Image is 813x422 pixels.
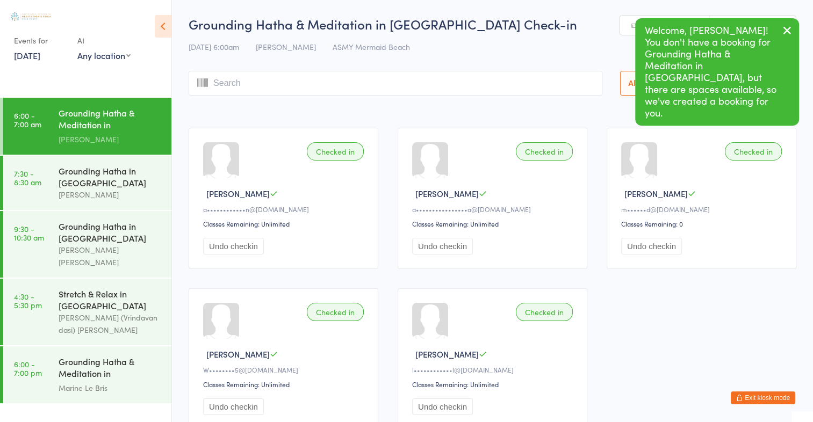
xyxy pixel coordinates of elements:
[14,224,44,242] time: 9:30 - 10:30 am
[621,238,682,254] button: Undo checkin
[59,188,162,201] div: [PERSON_NAME]
[3,156,171,210] a: 7:30 -8:30 amGrounding Hatha in [GEOGRAPHIC_DATA][PERSON_NAME]
[412,205,576,214] div: a••••••••••••••••a@[DOMAIN_NAME]
[14,32,67,49] div: Events for
[11,12,51,21] img: Australian School of Meditation & Yoga (Gold Coast)
[77,32,131,49] div: At
[307,303,364,321] div: Checked in
[412,398,473,415] button: Undo checkin
[59,311,162,336] div: [PERSON_NAME] (Vrindavan dasi) [PERSON_NAME]
[333,41,410,52] span: ASMY Mermaid Beach
[725,142,782,161] div: Checked in
[203,238,264,254] button: Undo checkin
[189,71,602,96] input: Search
[14,292,42,309] time: 4:30 - 5:30 pm
[206,188,270,199] span: [PERSON_NAME]
[412,219,576,228] div: Classes Remaining: Unlimited
[635,18,799,126] div: Welcome, [PERSON_NAME]! You don't have a booking for Grounding Hatha & Meditation in [GEOGRAPHIC_...
[14,169,41,186] time: 7:30 - 8:30 am
[203,205,367,214] div: a••••••••••••n@[DOMAIN_NAME]
[59,382,162,394] div: Marine Le Bris
[516,303,573,321] div: Checked in
[516,142,573,161] div: Checked in
[731,391,795,404] button: Exit kiosk mode
[203,398,264,415] button: Undo checkin
[3,279,171,345] a: 4:30 -5:30 pmStretch & Relax in [GEOGRAPHIC_DATA][PERSON_NAME] (Vrindavan dasi) [PERSON_NAME]
[3,98,171,155] a: 6:00 -7:00 amGrounding Hatha & Meditation in [GEOGRAPHIC_DATA][PERSON_NAME]
[59,288,162,311] div: Stretch & Relax in [GEOGRAPHIC_DATA]
[59,220,162,244] div: Grounding Hatha in [GEOGRAPHIC_DATA]
[415,188,479,199] span: [PERSON_NAME]
[189,15,796,33] h2: Grounding Hatha & Meditation in [GEOGRAPHIC_DATA] Check-in
[256,41,316,52] span: [PERSON_NAME]
[621,205,785,214] div: m••••••d@[DOMAIN_NAME]
[621,219,785,228] div: Classes Remaining: 0
[189,41,239,52] span: [DATE] 6:00am
[59,107,162,133] div: Grounding Hatha & Meditation in [GEOGRAPHIC_DATA]
[412,238,473,254] button: Undo checkin
[203,219,367,228] div: Classes Remaining: Unlimited
[412,365,576,374] div: l••••••••••••l@[DOMAIN_NAME]
[3,346,171,403] a: 6:00 -7:00 pmGrounding Hatha & Meditation in [GEOGRAPHIC_DATA]Marine Le Bris
[620,71,682,96] button: All Bookings
[59,355,162,382] div: Grounding Hatha & Meditation in [GEOGRAPHIC_DATA]
[59,133,162,145] div: [PERSON_NAME]
[206,348,270,360] span: [PERSON_NAME]
[14,111,41,128] time: 6:00 - 7:00 am
[203,365,367,374] div: W••••••••5@[DOMAIN_NAME]
[77,49,131,61] div: Any location
[203,380,367,389] div: Classes Remaining: Unlimited
[3,211,171,278] a: 9:30 -10:30 amGrounding Hatha in [GEOGRAPHIC_DATA][PERSON_NAME] [PERSON_NAME]
[415,348,479,360] span: [PERSON_NAME]
[59,244,162,268] div: [PERSON_NAME] [PERSON_NAME]
[412,380,576,389] div: Classes Remaining: Unlimited
[59,165,162,188] div: Grounding Hatha in [GEOGRAPHIC_DATA]
[14,360,42,377] time: 6:00 - 7:00 pm
[307,142,364,161] div: Checked in
[624,188,688,199] span: [PERSON_NAME]
[14,49,40,61] a: [DATE]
